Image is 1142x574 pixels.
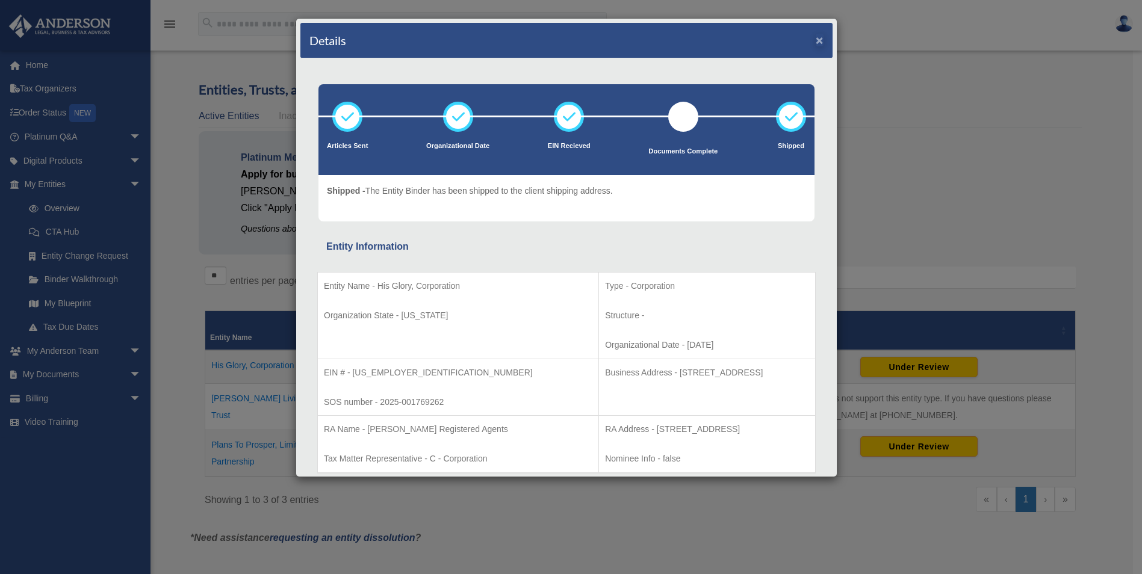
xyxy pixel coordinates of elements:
[326,238,807,255] div: Entity Information
[324,365,592,380] p: EIN # - [US_EMPLOYER_IDENTIFICATION_NUMBER]
[309,32,346,49] h4: Details
[605,365,809,380] p: Business Address - [STREET_ADDRESS]
[605,451,809,466] p: Nominee Info - false
[324,451,592,466] p: Tax Matter Representative - C - Corporation
[327,140,368,152] p: Articles Sent
[605,422,809,437] p: RA Address - [STREET_ADDRESS]
[324,395,592,410] p: SOS number - 2025-001769262
[548,140,591,152] p: EIN Recieved
[776,140,806,152] p: Shipped
[605,338,809,353] p: Organizational Date - [DATE]
[324,308,592,323] p: Organization State - [US_STATE]
[426,140,489,152] p: Organizational Date
[605,279,809,294] p: Type - Corporation
[605,308,809,323] p: Structure -
[324,422,592,437] p: RA Name - [PERSON_NAME] Registered Agents
[816,34,824,46] button: ×
[327,184,613,199] p: The Entity Binder has been shipped to the client shipping address.
[327,186,365,196] span: Shipped -
[324,279,592,294] p: Entity Name - His Glory, Corporation
[648,146,718,158] p: Documents Complete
